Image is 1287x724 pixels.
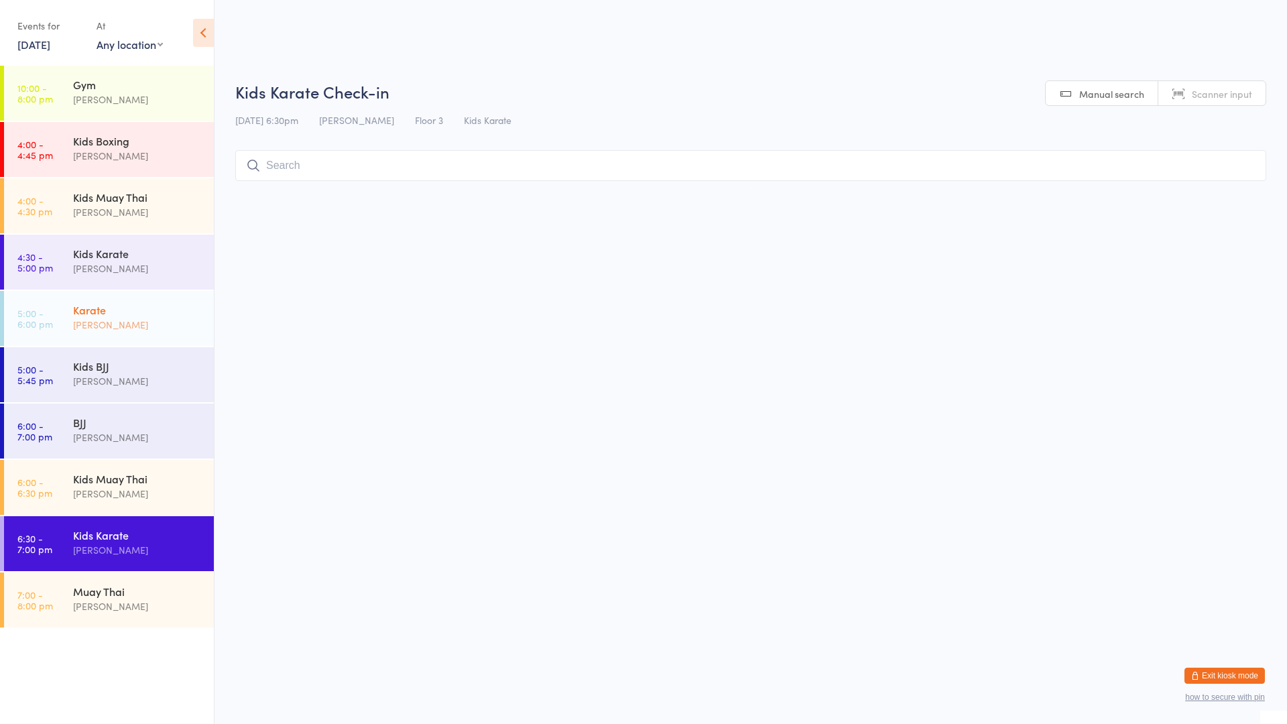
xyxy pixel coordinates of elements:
[73,430,202,445] div: [PERSON_NAME]
[4,291,214,346] a: 5:00 -6:00 pmKarate[PERSON_NAME]
[73,599,202,614] div: [PERSON_NAME]
[415,113,443,127] span: Floor 3
[17,82,53,104] time: 10:00 - 8:00 pm
[73,246,202,261] div: Kids Karate
[4,460,214,515] a: 6:00 -6:30 pmKids Muay Thai[PERSON_NAME]
[4,404,214,459] a: 6:00 -7:00 pmBJJ[PERSON_NAME]
[73,148,202,164] div: [PERSON_NAME]
[73,317,202,333] div: [PERSON_NAME]
[4,235,214,290] a: 4:30 -5:00 pmKids Karate[PERSON_NAME]
[4,516,214,571] a: 6:30 -7:00 pmKids Karate[PERSON_NAME]
[97,37,163,52] div: Any location
[73,190,202,204] div: Kids Muay Thai
[73,302,202,317] div: Karate
[17,533,52,554] time: 6:30 - 7:00 pm
[235,113,298,127] span: [DATE] 6:30pm
[17,15,83,37] div: Events for
[73,542,202,558] div: [PERSON_NAME]
[464,113,511,127] span: Kids Karate
[73,261,202,276] div: [PERSON_NAME]
[73,584,202,599] div: Muay Thai
[4,178,214,233] a: 4:00 -4:30 pmKids Muay Thai[PERSON_NAME]
[17,420,52,442] time: 6:00 - 7:00 pm
[17,37,50,52] a: [DATE]
[319,113,394,127] span: [PERSON_NAME]
[73,373,202,389] div: [PERSON_NAME]
[17,477,52,498] time: 6:00 - 6:30 pm
[73,92,202,107] div: [PERSON_NAME]
[73,486,202,501] div: [PERSON_NAME]
[1079,87,1144,101] span: Manual search
[97,15,163,37] div: At
[73,133,202,148] div: Kids Boxing
[4,122,214,177] a: 4:00 -4:45 pmKids Boxing[PERSON_NAME]
[4,572,214,627] a: 7:00 -8:00 pmMuay Thai[PERSON_NAME]
[73,471,202,486] div: Kids Muay Thai
[17,364,53,385] time: 5:00 - 5:45 pm
[17,589,53,611] time: 7:00 - 8:00 pm
[4,347,214,402] a: 5:00 -5:45 pmKids BJJ[PERSON_NAME]
[73,528,202,542] div: Kids Karate
[235,80,1266,103] h2: Kids Karate Check-in
[17,308,53,329] time: 5:00 - 6:00 pm
[17,139,53,160] time: 4:00 - 4:45 pm
[73,415,202,430] div: BJJ
[73,359,202,373] div: Kids BJJ
[73,204,202,220] div: [PERSON_NAME]
[1192,87,1252,101] span: Scanner input
[73,77,202,92] div: Gym
[4,66,214,121] a: 10:00 -8:00 pmGym[PERSON_NAME]
[1185,692,1265,702] button: how to secure with pin
[17,195,52,217] time: 4:00 - 4:30 pm
[1184,668,1265,684] button: Exit kiosk mode
[235,150,1266,181] input: Search
[17,251,53,273] time: 4:30 - 5:00 pm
